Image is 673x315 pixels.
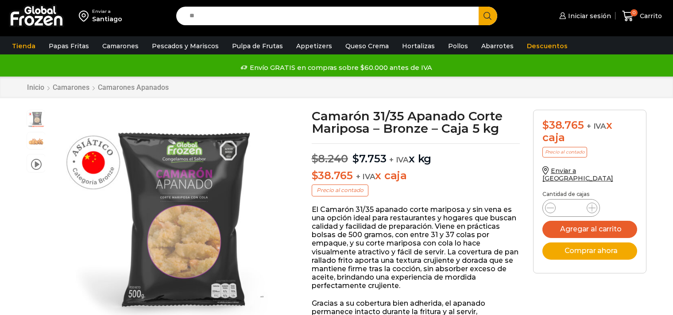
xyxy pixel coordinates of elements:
p: Precio al contado [542,147,587,157]
span: Iniciar sesión [566,12,611,20]
div: Santiago [92,15,122,23]
a: Abarrotes [477,38,518,54]
a: 0 Carrito [620,6,664,27]
div: x caja [542,119,637,145]
button: Comprar ahora [542,242,637,260]
bdi: 7.753 [352,152,387,165]
img: address-field-icon.svg [79,8,92,23]
a: Pescados y Mariscos [147,38,223,54]
bdi: 8.240 [312,152,348,165]
div: Enviar a [92,8,122,15]
span: $ [312,152,318,165]
span: $ [352,152,359,165]
nav: Breadcrumb [27,83,169,92]
p: El Camarón 31/35 apanado corte mariposa y sin vena es una opción ideal para restaurantes y hogare... [312,205,520,290]
span: apanados [27,110,45,128]
input: Product quantity [563,202,580,214]
h1: Camarón 31/35 Apanado Corte Mariposa – Bronze – Caja 5 kg [312,110,520,134]
p: Precio al contado [312,184,368,196]
span: $ [542,119,549,131]
span: + IVA [356,172,375,181]
button: Agregar al carrito [542,221,637,238]
a: Camarones [52,83,90,92]
span: + IVA [389,155,409,164]
a: Appetizers [292,38,336,54]
span: Carrito [638,12,662,20]
a: Inicio [27,83,45,92]
span: $ [312,169,318,182]
a: Iniciar sesión [557,7,611,25]
span: 0 [630,9,638,16]
a: Enviar a [GEOGRAPHIC_DATA] [542,167,613,182]
a: Pollos [444,38,472,54]
p: x caja [312,169,520,182]
a: Camarones [98,38,143,54]
a: Descuentos [522,38,572,54]
p: x kg [312,143,520,165]
p: Cantidad de cajas [542,191,637,197]
a: Camarones Apanados [97,83,169,92]
bdi: 38.765 [312,169,353,182]
a: Tienda [8,38,40,54]
button: Search button [479,7,497,25]
a: Hortalizas [398,38,439,54]
a: Queso Crema [341,38,393,54]
span: camaron-apanado [27,132,45,150]
span: + IVA [587,122,606,131]
a: Pulpa de Frutas [228,38,287,54]
bdi: 38.765 [542,119,584,131]
a: Papas Fritas [44,38,93,54]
